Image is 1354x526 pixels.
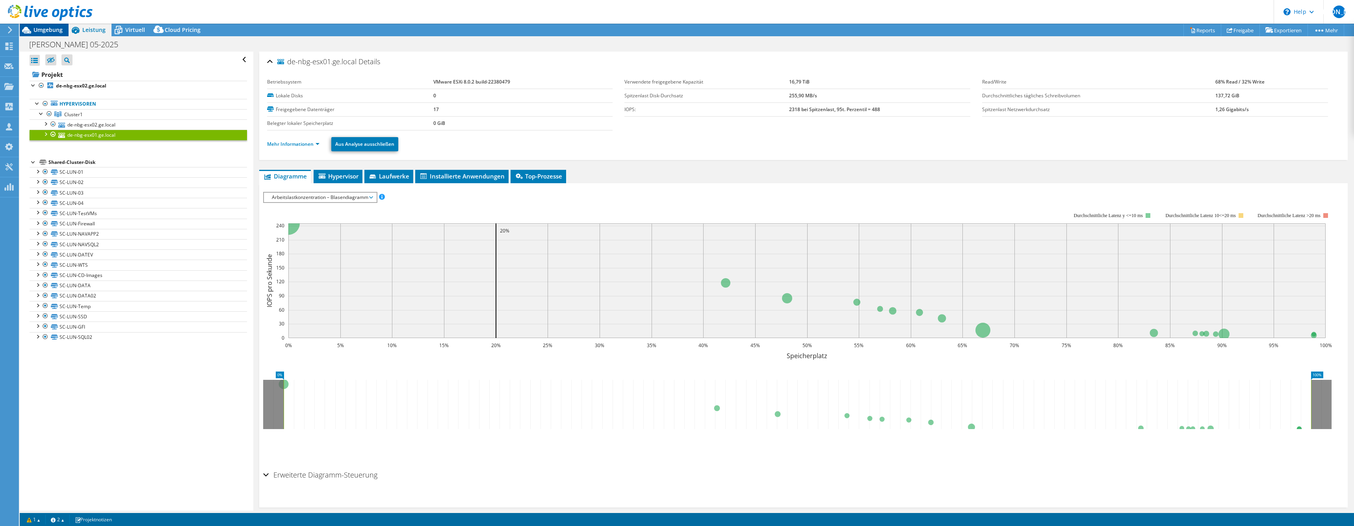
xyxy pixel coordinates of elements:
a: SC-LUN-DATA [30,281,247,291]
a: Projekt [30,68,247,81]
span: de-nbg-esx01.ge.local [277,58,357,66]
a: SC-LUN-SSD [30,311,247,322]
text: 20% [500,227,509,234]
b: 137,72 GiB [1215,92,1239,99]
span: Top-Prozesse [514,172,562,180]
div: Shared-Cluster-Disk [48,158,247,167]
a: SC-LUN-04 [30,198,247,208]
b: VMware ESXi 8.0.2 build-22380479 [433,78,510,85]
text: 85% [1165,342,1175,349]
text: 10% [387,342,397,349]
a: SC-LUN-SQL02 [30,332,247,342]
text: 40% [698,342,708,349]
text: 5% [337,342,344,349]
text: 90% [1217,342,1227,349]
label: Lokale Disks [267,92,433,100]
svg: \n [1283,8,1291,15]
b: 0 [433,92,436,99]
a: Freigabe [1221,24,1260,36]
text: 35% [647,342,656,349]
a: SC-LUN-03 [30,188,247,198]
span: Leistung [82,26,106,33]
text: 240 [276,222,284,229]
a: SC-LUN-Firewall [30,219,247,229]
text: 60 [279,307,284,313]
text: 95% [1269,342,1278,349]
a: Projektnotizen [69,515,117,524]
text: 100% [1319,342,1332,349]
a: SC-LUN-DATEV [30,249,247,260]
text: 180 [276,250,284,257]
a: SC-LUN-DATA02 [30,291,247,301]
a: SC-LUN-WTS [30,260,247,270]
label: Spitzenlast Disk-Durchsatz [624,92,789,100]
span: Details [358,57,380,66]
a: Hypervisoren [30,99,247,109]
text: Durchschnittliche Latenz >20 ms [1257,213,1321,218]
text: 50% [802,342,812,349]
b: 0 GiB [433,120,445,126]
label: Read/Write [982,78,1215,86]
label: Betriebssystem [267,78,433,86]
b: 2318 bei Spitzenlast, 95t. Perzentil = 488 [789,106,880,113]
tspan: Durchschnittliche Latenz 10<=20 ms [1165,213,1236,218]
text: 120 [276,278,284,285]
span: Laufwerke [368,172,409,180]
span: Hypervisor [318,172,358,180]
a: SC-LUN-NAVSQL2 [30,239,247,249]
text: 30% [595,342,604,349]
label: Freigegebene Datenträger [267,106,433,113]
text: 45% [750,342,760,349]
label: Belegter lokaler Speicherplatz [267,119,433,127]
label: IOPS: [624,106,789,113]
b: de-nbg-esx02.ge.local [56,82,106,89]
text: 60% [906,342,916,349]
a: SC-LUN-01 [30,167,247,177]
tspan: Durchschnittliche Latenz y <=10 ms [1074,213,1143,218]
text: 65% [958,342,967,349]
text: 20% [491,342,501,349]
span: Diagramme [263,172,307,180]
span: Cluster1 [64,111,83,118]
a: SC-LUN-02 [30,177,247,188]
text: 0 [282,335,284,341]
label: Verwendete freigegebene Kapazität [624,78,789,86]
text: 30 [279,320,284,327]
text: 80% [1113,342,1123,349]
text: 75% [1062,342,1071,349]
a: Aus Analyse ausschließen [331,137,398,151]
text: 70% [1010,342,1019,349]
span: Installierte Anwendungen [419,172,505,180]
span: Umgebung [33,26,63,33]
a: SC-LUN-CD-Images [30,270,247,281]
text: Speicherplatz [787,351,827,360]
label: Spitzenlast Netzwerkdurchsatz [982,106,1215,113]
a: Cluster1 [30,109,247,119]
a: Exportieren [1259,24,1308,36]
b: 1,26 Gigabits/s [1215,106,1249,113]
text: 25% [543,342,552,349]
b: 255,90 MB/s [789,92,817,99]
text: 90 [279,292,284,299]
a: Mehr [1308,24,1344,36]
text: 55% [854,342,864,349]
a: de-nbg-esx01.ge.local [30,130,247,140]
span: Virtuell [125,26,145,33]
span: Cloud Pricing [165,26,201,33]
label: Durchschnittliches tägliches Schreibvolumen [982,92,1215,100]
h2: Erweiterte Diagramm-Steuerung [263,467,377,483]
b: 68% Read / 32% Write [1215,78,1265,85]
a: SC-LUN-TestVMs [30,208,247,218]
text: 0% [285,342,292,349]
a: SC-LUN-Temp [30,301,247,311]
text: IOPS pro Sekunde [265,254,274,307]
b: 17 [433,106,439,113]
b: 16,79 TiB [789,78,810,85]
a: Mehr Informationen [267,141,319,147]
a: 1 [21,515,46,524]
text: 15% [439,342,449,349]
a: Reports [1183,24,1221,36]
text: 210 [276,236,284,243]
span: [PERSON_NAME] [1333,6,1345,18]
a: 2 [45,515,70,524]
